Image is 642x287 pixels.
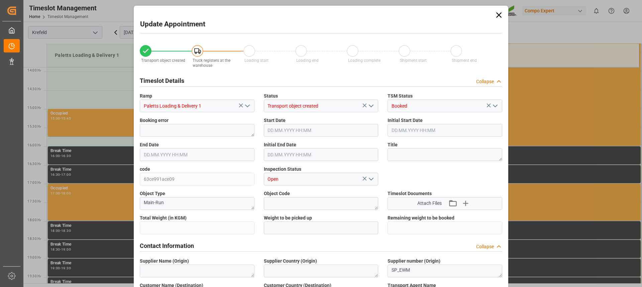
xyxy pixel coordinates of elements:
div: Collapse [476,243,494,250]
span: Loading start [244,58,269,63]
button: open menu [366,101,376,111]
span: Supplier Name (Origin) [140,258,189,265]
h2: Update Appointment [140,19,205,30]
span: Initial End Date [264,141,296,148]
span: Transport object created [141,58,185,63]
input: DD.MM.YYYY HH:MM [264,148,379,161]
span: Attach Files [417,200,442,207]
span: code [140,166,150,173]
button: open menu [242,101,252,111]
span: Title [388,141,398,148]
span: Truck registers at the warehouse [193,58,230,68]
span: TSM Status [388,93,413,100]
textarea: SP_EWM [388,265,502,277]
span: Remaining weight to be booked [388,214,454,222]
span: Shipment start [400,58,427,63]
span: Supplier Country (Origin) [264,258,317,265]
input: DD.MM.YYYY HH:MM [264,124,379,137]
input: DD.MM.YYYY HH:MM [388,124,502,137]
span: Weight to be picked up [264,214,312,222]
span: Object Code [264,190,290,197]
span: Inspection Status [264,166,301,173]
span: End Date [140,141,159,148]
span: Total Weight (in KGM) [140,214,187,222]
span: Initial Start Date [388,117,423,124]
span: Supplier number (Origin) [388,258,440,265]
textarea: Main-Run [140,197,254,210]
span: Booking error [140,117,169,124]
input: DD.MM.YYYY HH:MM [140,148,254,161]
span: Object Type [140,190,165,197]
span: Timeslot Documents [388,190,432,197]
h2: Timeslot Details [140,76,184,85]
span: Loading complete [348,58,381,63]
span: Start Date [264,117,286,124]
div: Collapse [476,78,494,85]
button: open menu [366,174,376,184]
input: Type to search/select [264,100,379,112]
span: Status [264,93,278,100]
h2: Contact Information [140,241,194,250]
input: Type to search/select [140,100,254,112]
span: Shipment end [452,58,477,63]
span: Ramp [140,93,152,100]
span: Loading end [296,58,319,63]
button: open menu [490,101,500,111]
